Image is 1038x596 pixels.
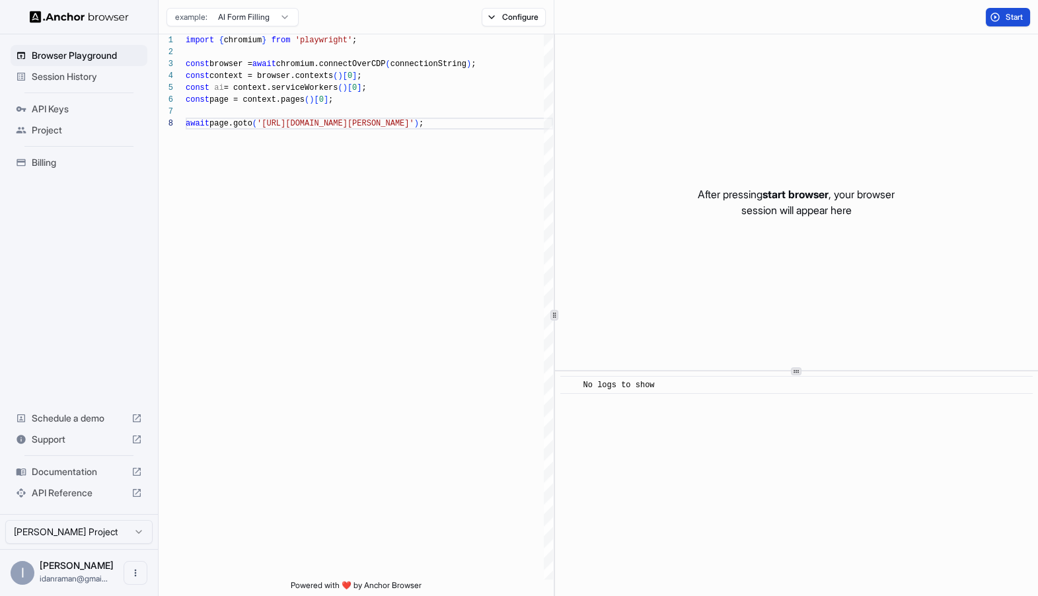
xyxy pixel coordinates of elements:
div: Billing [11,152,147,173]
div: API Reference [11,482,147,503]
span: ) [338,71,342,81]
div: Documentation [11,461,147,482]
span: idanraman@gmail.com [40,574,108,583]
span: ) [466,59,471,69]
span: Powered with ❤️ by Anchor Browser [291,580,422,596]
div: 6 [159,94,173,106]
span: = context.serviceWorkers [224,83,338,93]
span: { [219,36,223,45]
span: [ [314,95,318,104]
button: Open menu [124,561,147,585]
img: Anchor Logo [30,11,129,23]
span: [ [343,71,348,81]
span: Idan Raman [40,560,114,571]
span: Session History [32,70,142,83]
span: ; [352,36,357,45]
span: No logs to show [583,381,654,390]
div: 5 [159,82,173,94]
div: 2 [159,46,173,58]
div: 7 [159,106,173,118]
span: 'playwright' [295,36,352,45]
div: Session History [11,66,147,87]
div: API Keys [11,98,147,120]
div: Schedule a demo [11,408,147,429]
span: connectionString [390,59,466,69]
span: ​ [567,379,574,392]
span: Billing [32,156,142,169]
div: Project [11,120,147,141]
p: After pressing , your browser session will appear here [698,186,895,218]
span: const [186,71,209,81]
span: ) [343,83,348,93]
span: ; [471,59,476,69]
span: const [186,59,209,69]
span: from [272,36,291,45]
span: ; [361,83,366,93]
span: ] [324,95,328,104]
span: await [252,59,276,69]
span: 0 [348,71,352,81]
span: ) [414,119,419,128]
span: browser = [209,59,252,69]
span: await [186,119,209,128]
span: chromium [224,36,262,45]
span: ai [214,83,223,93]
button: Configure [482,8,546,26]
span: ] [357,83,361,93]
span: page.goto [209,119,252,128]
span: start browser [762,188,829,201]
span: example: [175,12,207,22]
span: Start [1006,12,1024,22]
span: ( [252,119,257,128]
div: Browser Playground [11,45,147,66]
span: 0 [352,83,357,93]
span: const [186,95,209,104]
span: chromium.connectOverCDP [276,59,386,69]
span: Schedule a demo [32,412,126,425]
span: ] [352,71,357,81]
span: API Reference [32,486,126,500]
span: [ [348,83,352,93]
span: ) [309,95,314,104]
div: 8 [159,118,173,130]
span: Documentation [32,465,126,478]
span: Support [32,433,126,446]
span: ; [328,95,333,104]
div: 3 [159,58,173,70]
div: Support [11,429,147,450]
button: Start [986,8,1030,26]
span: ( [385,59,390,69]
span: Project [32,124,142,137]
span: } [262,36,266,45]
span: page = context.pages [209,95,305,104]
span: 0 [319,95,324,104]
span: ( [305,95,309,104]
span: ; [419,119,424,128]
div: 4 [159,70,173,82]
span: import [186,36,214,45]
div: I [11,561,34,585]
span: ; [357,71,361,81]
span: ( [333,71,338,81]
span: API Keys [32,102,142,116]
span: const [186,83,209,93]
div: 1 [159,34,173,46]
span: Browser Playground [32,49,142,62]
span: ( [338,83,342,93]
span: context = browser.contexts [209,71,333,81]
span: '[URL][DOMAIN_NAME][PERSON_NAME]' [257,119,414,128]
